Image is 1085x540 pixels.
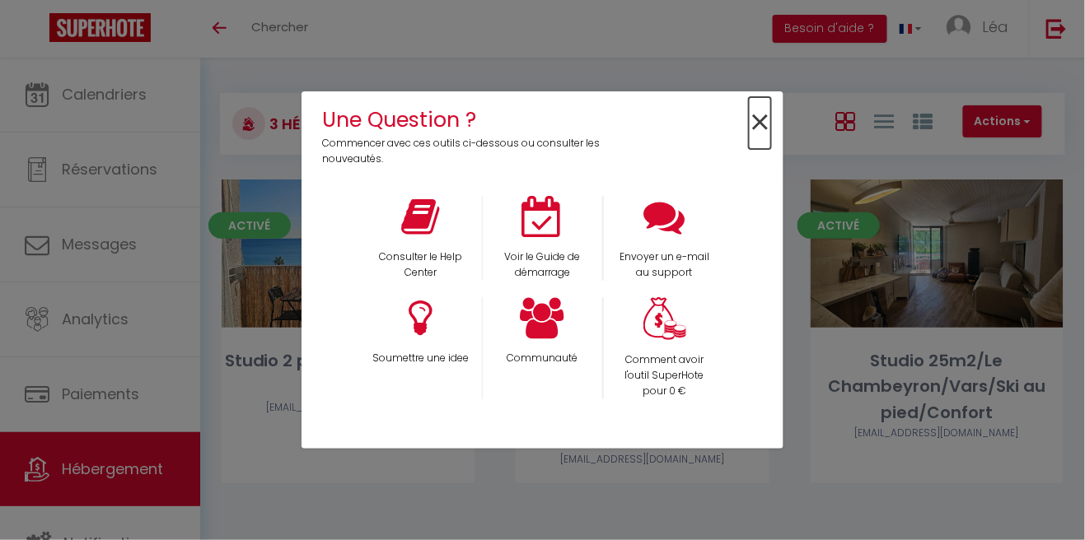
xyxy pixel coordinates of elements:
[615,352,715,399] p: Comment avoir l'outil SuperHote pour 0 €
[643,297,686,341] img: Money bag
[749,105,771,142] button: Close
[493,249,592,281] p: Voir le Guide de démarrage
[322,136,611,167] p: Commencer avec ces outils ci-dessous ou consulter les nouveautés.
[371,249,471,281] p: Consulter le Help Center
[371,351,471,366] p: Soumettre une idee
[322,104,611,136] h4: Une Question ?
[615,249,715,281] p: Envoyer un e-mail au support
[13,7,63,56] button: Ouvrir le widget de chat LiveChat
[493,351,592,366] p: Communauté
[749,97,771,149] span: ×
